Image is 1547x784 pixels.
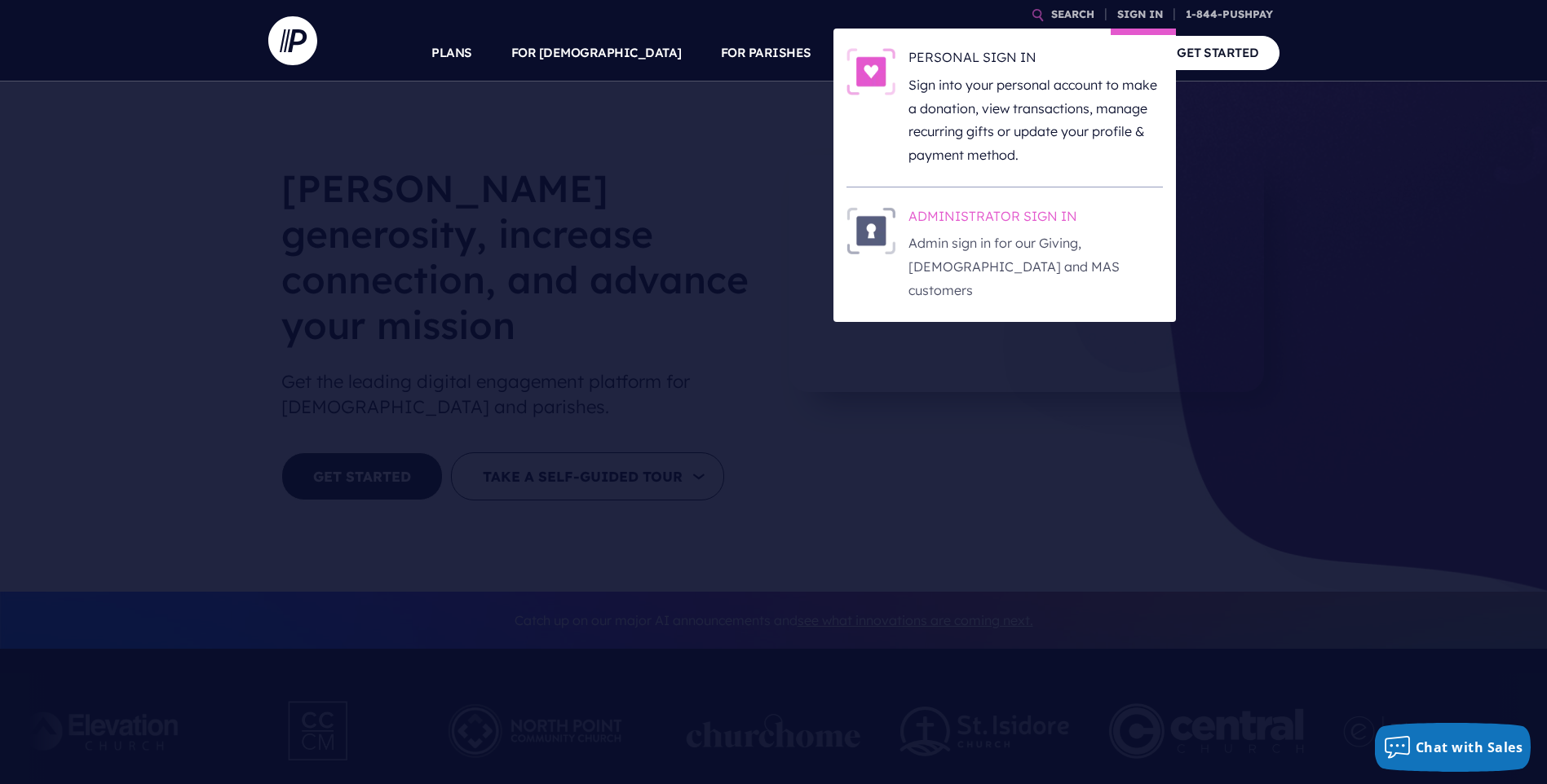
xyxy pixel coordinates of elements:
a: FOR PARISHES [721,24,811,81]
h6: ADMINISTRATOR SIGN IN [908,207,1163,231]
img: ADMINISTRATOR SIGN IN - Illustration [846,207,895,254]
img: PERSONAL SIGN IN - Illustration [846,48,895,95]
h6: PERSONAL SIGN IN [908,48,1163,73]
button: Chat with Sales [1375,723,1532,772]
a: SOLUTIONS [851,24,923,81]
a: FOR [DEMOGRAPHIC_DATA] [511,24,682,81]
p: Admin sign in for our Giving, [DEMOGRAPHIC_DATA] and MAS customers [908,231,1163,302]
a: PERSONAL SIGN IN - Illustration PERSONAL SIGN IN Sign into your personal account to make a donati... [846,48,1163,167]
a: ADMINISTRATOR SIGN IN - Illustration ADMINISTRATOR SIGN IN Admin sign in for our Giving, [DEMOGRA... [846,207,1163,302]
a: GET STARTED [1156,36,1280,69]
p: Sign into your personal account to make a donation, view transactions, manage recurring gifts or ... [908,73,1163,167]
span: Chat with Sales [1416,738,1523,756]
a: EXPLORE [961,24,1019,81]
a: PLANS [431,24,472,81]
a: COMPANY [1058,24,1118,81]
